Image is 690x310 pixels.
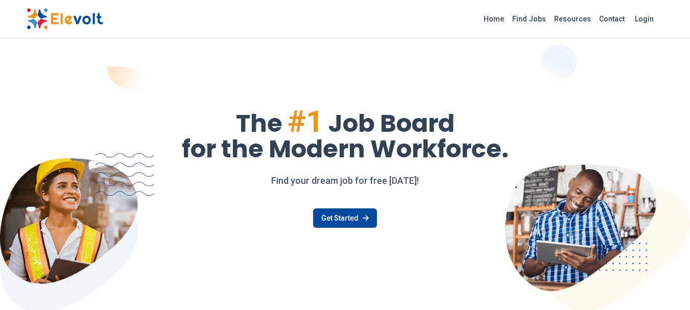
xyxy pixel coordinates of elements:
a: Contact [595,11,629,27]
a: Resources [550,11,595,27]
a: Get Started [313,208,377,228]
a: Find Jobs [508,11,550,27]
a: Login [629,9,660,29]
p: Find your dream job for free [DATE]! [27,174,664,188]
a: Home [480,11,508,27]
span: #1 [288,103,323,139]
h1: The Job Board for the Modern Workforce. [27,106,664,161]
img: Elevolt [27,8,103,30]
